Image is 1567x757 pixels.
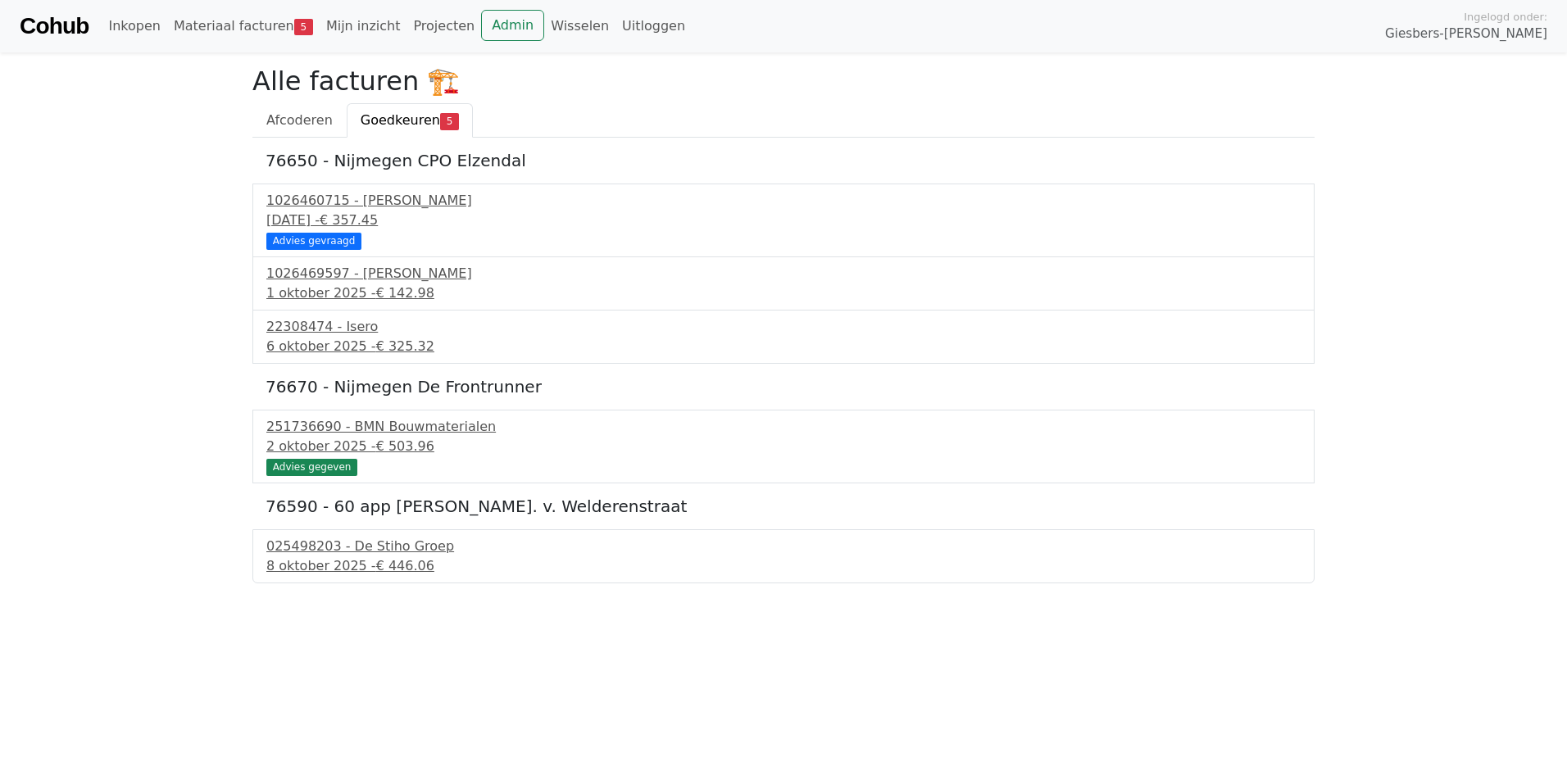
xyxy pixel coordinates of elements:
[320,212,378,228] span: € 357.45
[544,10,615,43] a: Wisselen
[252,103,347,138] a: Afcoderen
[102,10,166,43] a: Inkopen
[266,317,1301,356] a: 22308474 - Isero6 oktober 2025 -€ 325.32
[266,191,1301,247] a: 1026460715 - [PERSON_NAME][DATE] -€ 357.45 Advies gevraagd
[167,10,320,43] a: Materiaal facturen5
[266,437,1301,456] div: 2 oktober 2025 -
[252,66,1315,97] h2: Alle facturen 🏗️
[1385,25,1547,43] span: Giesbers-[PERSON_NAME]
[266,556,1301,576] div: 8 oktober 2025 -
[266,151,1301,170] h5: 76650 - Nijmegen CPO Elzendal
[266,417,1301,474] a: 251736690 - BMN Bouwmaterialen2 oktober 2025 -€ 503.96 Advies gegeven
[376,438,434,454] span: € 503.96
[347,103,473,138] a: Goedkeuren5
[266,283,1301,303] div: 1 oktober 2025 -
[320,10,407,43] a: Mijn inzicht
[266,211,1301,230] div: [DATE] -
[266,417,1301,437] div: 251736690 - BMN Bouwmaterialen
[376,558,434,573] span: € 446.06
[266,264,1301,303] a: 1026469597 - [PERSON_NAME]1 oktober 2025 -€ 142.98
[266,264,1301,283] div: 1026469597 - [PERSON_NAME]
[266,337,1301,356] div: 6 oktober 2025 -
[266,317,1301,337] div: 22308474 - Isero
[615,10,692,43] a: Uitloggen
[20,7,89,46] a: Cohub
[266,459,357,475] div: Advies gegeven
[1464,9,1547,25] span: Ingelogd onder:
[266,112,333,128] span: Afcoderen
[376,285,434,301] span: € 142.98
[376,338,434,354] span: € 325.32
[266,233,361,249] div: Advies gevraagd
[266,537,1301,556] div: 025498203 - De Stiho Groep
[294,19,313,35] span: 5
[266,496,1301,516] h5: 76590 - 60 app [PERSON_NAME]. v. Welderenstraat
[266,377,1301,397] h5: 76670 - Nijmegen De Frontrunner
[266,191,1301,211] div: 1026460715 - [PERSON_NAME]
[361,112,440,128] span: Goedkeuren
[440,113,459,129] span: 5
[407,10,481,43] a: Projecten
[266,537,1301,576] a: 025498203 - De Stiho Groep8 oktober 2025 -€ 446.06
[481,10,544,41] a: Admin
